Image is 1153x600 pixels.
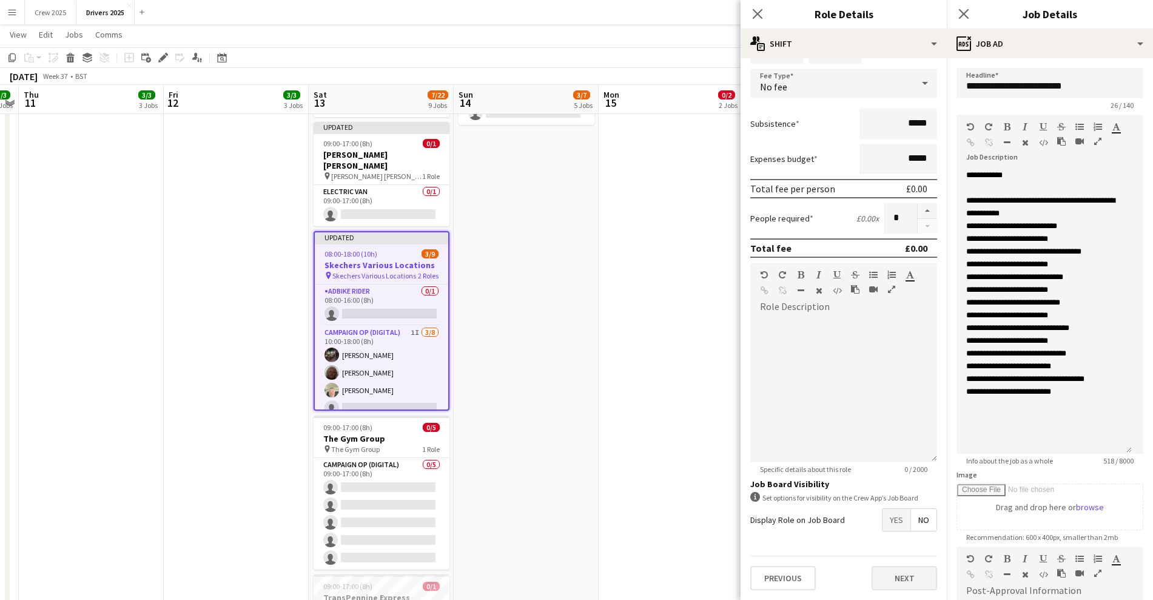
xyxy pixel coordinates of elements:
div: 2 Jobs [719,101,738,110]
div: [DATE] [10,70,38,83]
span: 518 / 8000 [1094,456,1143,465]
span: 3/7 [573,90,590,99]
span: Thu [24,89,39,100]
span: 12 [167,96,178,110]
span: No [911,509,936,531]
button: Unordered List [1075,554,1084,564]
button: Paste as plain text [1057,137,1066,146]
button: Paste as plain text [1057,568,1066,578]
span: 08:00-18:00 (10h) [324,249,377,258]
h3: Job Details [947,6,1153,22]
button: Crew 2025 [25,1,76,24]
span: 1 Role [422,172,440,181]
div: £0.00 [905,242,927,254]
span: 11 [22,96,39,110]
span: Comms [95,29,123,40]
span: 0/1 [423,582,440,591]
button: Undo [760,270,768,280]
button: Insert video [1075,568,1084,578]
span: 2 Roles [418,271,439,280]
label: Expenses budget [750,153,818,164]
span: Info about the job as a whole [956,456,1063,465]
button: Unordered List [869,270,878,280]
span: 0/2 [718,90,735,99]
h3: The Gym Group [314,433,449,444]
button: Italic [815,270,823,280]
button: Next [872,566,937,590]
app-job-card: 09:00-17:00 (8h)0/5The Gym Group The Gym Group1 RoleCampaign Op (Digital)0/509:00-17:00 (8h) [314,416,449,570]
span: [PERSON_NAME] [PERSON_NAME] [331,172,422,181]
button: Insert video [869,285,878,294]
button: Unordered List [1075,122,1084,132]
div: 3 Jobs [139,101,158,110]
span: Recommendation: 600 x 400px, smaller than 2mb [956,533,1128,542]
button: Bold [1003,554,1011,564]
app-job-card: Updated09:00-17:00 (8h)0/1[PERSON_NAME] [PERSON_NAME] [PERSON_NAME] [PERSON_NAME]1 RoleElectric V... [314,122,449,226]
button: Bold [796,270,805,280]
button: Underline [1039,554,1047,564]
div: 9 Jobs [428,101,448,110]
div: BST [75,72,87,81]
span: 15 [602,96,619,110]
span: 3/3 [283,90,300,99]
span: 09:00-17:00 (8h) [323,139,372,148]
span: The Gym Group [331,445,380,454]
button: Italic [1021,122,1029,132]
span: Fri [169,89,178,100]
span: 26 / 140 [1101,101,1143,110]
button: Clear Formatting [1021,570,1029,579]
button: Undo [966,554,975,564]
button: Underline [833,270,841,280]
button: Horizontal Line [1003,570,1011,579]
button: Undo [966,122,975,132]
button: HTML Code [833,286,841,295]
button: Text Color [1112,122,1120,132]
button: Insert video [1075,137,1084,146]
button: Horizontal Line [796,286,805,295]
label: Display Role on Job Board [750,514,845,525]
app-card-role: Electric Van0/109:00-17:00 (8h) [314,185,449,226]
div: £0.00 [906,183,927,195]
span: 13 [312,96,327,110]
div: £0.00 x [856,213,879,224]
button: Strikethrough [851,270,859,280]
button: Previous [750,566,816,590]
span: Jobs [65,29,83,40]
span: 3/3 [138,90,155,99]
div: Job Ad [947,29,1153,58]
app-card-role: Campaign Op (Digital)0/509:00-17:00 (8h) [314,458,449,570]
a: View [5,27,32,42]
button: Paste as plain text [851,285,859,294]
div: Total fee [750,242,792,254]
button: Strikethrough [1057,554,1066,564]
button: Fullscreen [887,285,896,294]
span: 3/9 [422,249,439,258]
button: Drivers 2025 [76,1,135,24]
button: Text Color [1112,554,1120,564]
span: 09:00-17:00 (8h) [323,423,372,432]
app-job-card: Updated08:00-18:00 (10h)3/9Skechers Various Locations Skechers Various Locations2 RolesAdbike Rid... [314,231,449,411]
span: 0 / 2000 [895,465,937,474]
a: Comms [90,27,127,42]
button: Increase [918,203,937,219]
div: Updated [315,232,448,242]
button: HTML Code [1039,570,1047,579]
span: Edit [39,29,53,40]
button: Clear Formatting [815,286,823,295]
span: No fee [760,81,787,93]
button: Horizontal Line [1003,138,1011,147]
button: HTML Code [1039,138,1047,147]
button: Ordered List [1094,122,1102,132]
span: Mon [603,89,619,100]
span: Skechers Various Locations [332,271,416,280]
span: Sat [314,89,327,100]
button: Ordered List [887,270,896,280]
button: Redo [984,554,993,564]
a: Jobs [60,27,88,42]
div: 3 Jobs [284,101,303,110]
span: 1 Role [422,445,440,454]
span: 14 [457,96,473,110]
label: Subsistence [750,118,799,129]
